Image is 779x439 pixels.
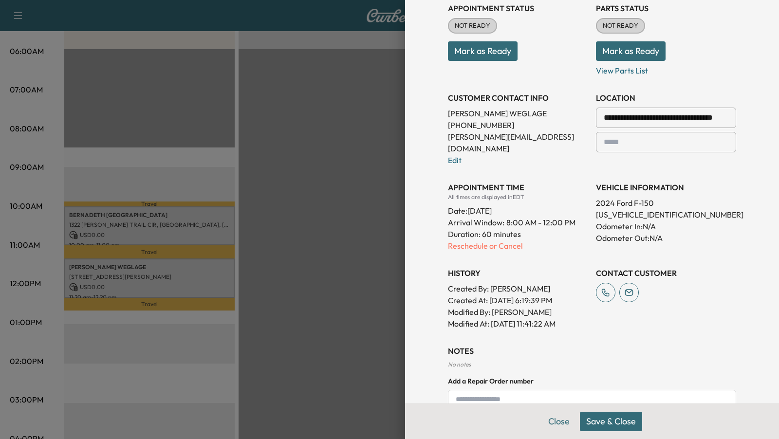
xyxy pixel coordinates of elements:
p: [PERSON_NAME] WEGLAGE [448,108,588,119]
p: [US_VEHICLE_IDENTIFICATION_NUMBER] [596,209,736,220]
div: Date: [DATE] [448,201,588,217]
div: No notes [448,361,736,368]
h3: CUSTOMER CONTACT INFO [448,92,588,104]
button: Mark as Ready [596,41,666,61]
h3: APPOINTMENT TIME [448,182,588,193]
p: Reschedule or Cancel [448,240,588,252]
button: Close [542,412,576,431]
p: Odometer Out: N/A [596,232,736,244]
p: Odometer In: N/A [596,220,736,232]
p: View Parts List [596,61,736,76]
span: NOT READY [597,21,644,31]
span: 8:00 AM - 12:00 PM [506,217,575,228]
h4: Add a Repair Order number [448,376,736,386]
h3: Appointment Status [448,2,588,14]
h3: CONTACT CUSTOMER [596,267,736,279]
p: [PHONE_NUMBER] [448,119,588,131]
div: All times are displayed in EDT [448,193,588,201]
h3: History [448,267,588,279]
p: Created At : [DATE] 6:19:39 PM [448,294,588,306]
p: 2024 Ford F-150 [596,197,736,209]
span: NOT READY [449,21,496,31]
h3: LOCATION [596,92,736,104]
a: Edit [448,155,462,165]
h3: NOTES [448,345,736,357]
p: Modified At : [DATE] 11:41:22 AM [448,318,588,329]
h3: VEHICLE INFORMATION [596,182,736,193]
button: Mark as Ready [448,41,518,61]
p: Arrival Window: [448,217,588,228]
p: Modified By : [PERSON_NAME] [448,306,588,318]
p: [PERSON_NAME][EMAIL_ADDRESS][DOMAIN_NAME] [448,131,588,154]
button: Save & Close [580,412,642,431]
p: Created By : [PERSON_NAME] [448,283,588,294]
h3: Parts Status [596,2,736,14]
p: Duration: 60 minutes [448,228,588,240]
